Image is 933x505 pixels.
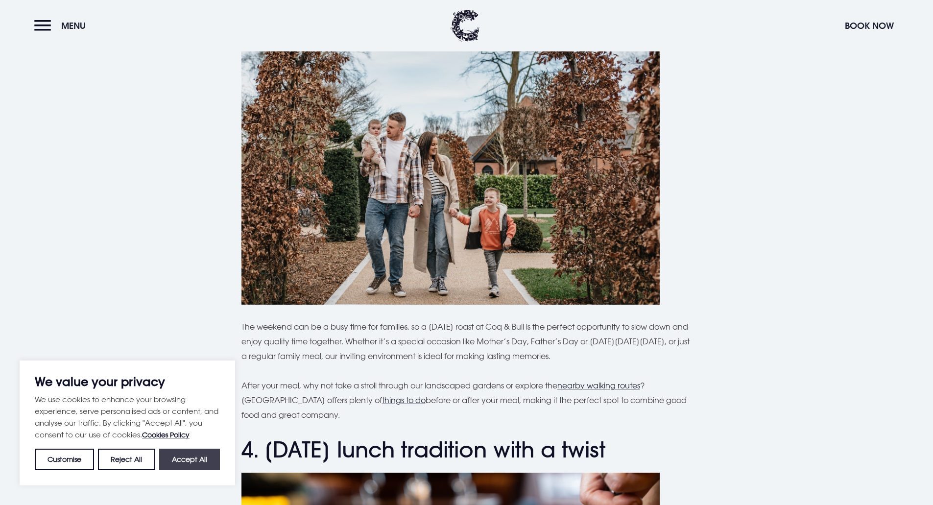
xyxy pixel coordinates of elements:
span: Menu [61,20,86,31]
img: Sunday lunch Northern Ireland [241,26,660,305]
p: We use cookies to enhance your browsing experience, serve personalised ads or content, and analys... [35,393,220,441]
a: Cookies Policy [142,431,190,439]
a: things to do [382,395,426,405]
p: After your meal, why not take a stroll through our landscaped gardens or explore the ? [GEOGRAPHI... [241,378,692,423]
button: Accept All [159,449,220,470]
button: Reject All [98,449,155,470]
button: Menu [34,15,91,36]
button: Book Now [840,15,899,36]
p: We value your privacy [35,376,220,387]
p: The weekend can be a busy time for families, so a [DATE] roast at Coq & Bull is the perfect oppor... [241,319,692,364]
h2: 4. [DATE] lunch tradition with a twist [241,437,692,463]
button: Customise [35,449,94,470]
img: Clandeboye Lodge [451,10,480,42]
a: nearby walking routes [557,381,640,390]
div: We value your privacy [20,361,235,485]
